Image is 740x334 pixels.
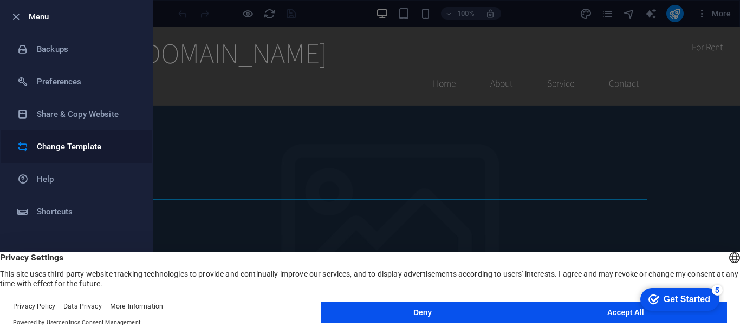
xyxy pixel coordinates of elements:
[9,5,88,28] div: Get Started 5 items remaining, 0% complete
[37,108,137,121] h6: Share & Copy Website
[25,272,38,275] button: 2
[37,75,137,88] h6: Preferences
[25,258,38,261] button: 1
[1,163,152,195] a: Help
[37,140,137,153] h6: Change Template
[32,12,79,22] div: Get Started
[25,287,38,290] button: 3
[29,10,144,23] h6: Menu
[37,205,137,218] h6: Shortcuts
[640,9,688,31] div: For Rent
[80,2,91,13] div: 5
[37,173,137,186] h6: Help
[37,43,137,56] h6: Backups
